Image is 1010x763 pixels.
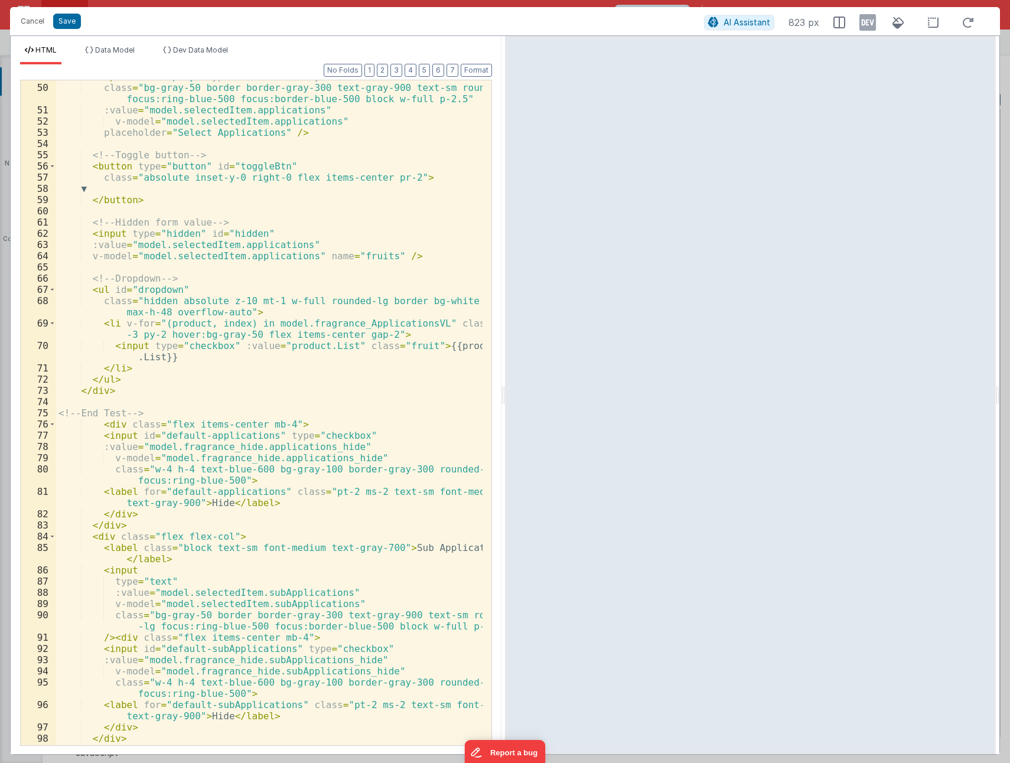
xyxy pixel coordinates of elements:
[21,363,56,374] div: 71
[21,407,56,419] div: 75
[173,45,228,54] span: Dev Data Model
[377,64,388,77] button: 2
[21,722,56,733] div: 97
[21,419,56,430] div: 76
[21,576,56,587] div: 87
[21,250,56,262] div: 64
[21,666,56,677] div: 94
[21,520,56,531] div: 83
[324,64,362,77] button: No Folds
[21,587,56,598] div: 88
[21,744,56,755] div: 99
[21,127,56,138] div: 53
[21,217,56,228] div: 61
[21,284,56,295] div: 67
[35,45,57,54] span: HTML
[21,161,56,172] div: 56
[15,13,50,30] button: Cancel
[461,64,492,77] button: Format
[21,609,56,632] div: 90
[419,64,430,77] button: 5
[95,45,135,54] span: Data Model
[21,452,56,464] div: 79
[21,508,56,520] div: 82
[21,239,56,250] div: 63
[21,486,56,508] div: 81
[21,430,56,441] div: 77
[21,733,56,744] div: 98
[21,295,56,318] div: 68
[53,14,81,29] button: Save
[21,262,56,273] div: 65
[21,699,56,722] div: 96
[432,64,444,77] button: 6
[21,598,56,609] div: 89
[390,64,402,77] button: 3
[21,149,56,161] div: 55
[21,464,56,486] div: 80
[21,643,56,654] div: 92
[21,654,56,666] div: 93
[21,138,56,149] div: 54
[21,385,56,396] div: 73
[21,183,56,194] div: 58
[704,15,774,30] button: AI Assistant
[789,15,819,30] span: 823 px
[21,396,56,407] div: 74
[21,565,56,576] div: 86
[21,531,56,542] div: 84
[21,441,56,452] div: 78
[21,542,56,565] div: 85
[21,677,56,699] div: 95
[21,318,56,340] div: 69
[21,632,56,643] div: 91
[21,82,56,105] div: 50
[21,374,56,385] div: 72
[21,194,56,206] div: 59
[21,105,56,116] div: 51
[447,64,458,77] button: 7
[21,228,56,239] div: 62
[405,64,416,77] button: 4
[724,17,770,27] span: AI Assistant
[364,64,374,77] button: 1
[21,116,56,127] div: 52
[21,273,56,284] div: 66
[21,172,56,183] div: 57
[21,206,56,217] div: 60
[21,340,56,363] div: 70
